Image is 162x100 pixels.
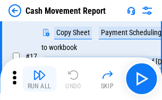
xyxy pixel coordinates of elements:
[54,27,92,39] div: Copy Sheet
[25,52,37,61] span: # 17
[28,83,52,89] div: Run All
[8,4,21,17] img: Back
[22,66,56,91] button: Run All
[33,69,46,81] img: Run All
[101,83,114,89] div: Skip
[25,6,106,16] div: Cash Movement Report
[133,70,150,87] img: Main button
[127,6,135,15] img: Support
[101,69,114,81] img: Skip
[141,4,154,17] img: Settings menu
[41,44,77,52] div: to workbook
[90,66,124,91] button: Skip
